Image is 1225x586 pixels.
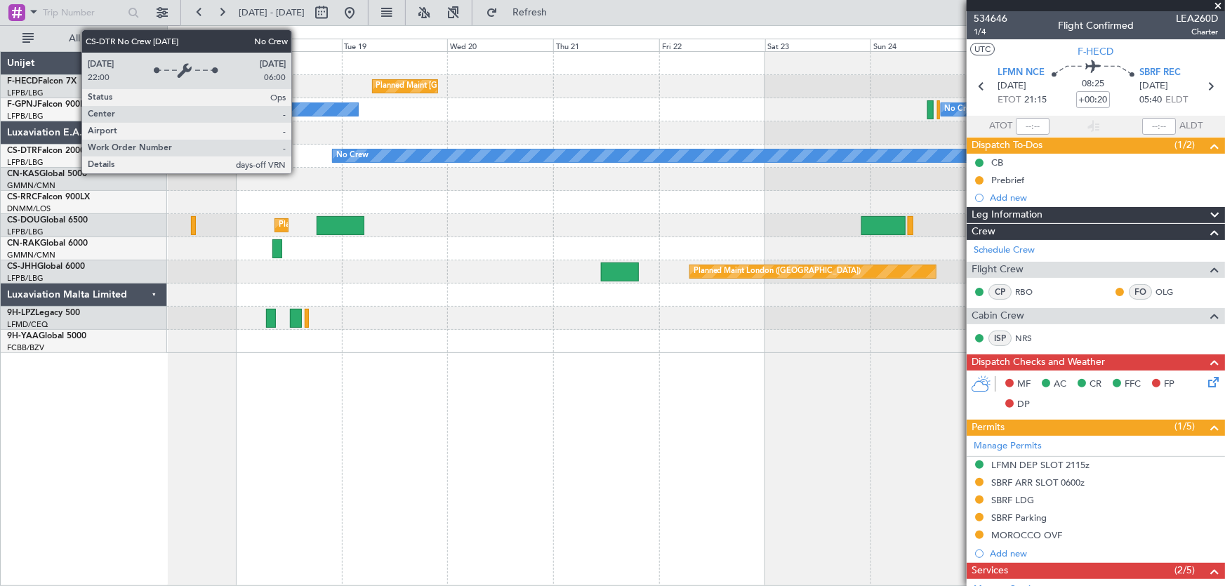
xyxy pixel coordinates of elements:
a: LFPB/LBG [7,157,44,168]
div: Thu 21 [553,39,659,51]
div: Planned Maint [GEOGRAPHIC_DATA] ([GEOGRAPHIC_DATA]) [279,215,500,236]
span: 1/4 [974,26,1007,38]
div: FO [1129,284,1152,300]
span: Refresh [501,8,559,18]
a: LFMD/CEQ [7,319,48,330]
a: CS-DTRFalcon 2000 [7,147,85,155]
span: ALDT [1179,119,1203,133]
span: Flight Crew [972,262,1024,278]
button: All Aircraft [15,27,152,50]
button: Refresh [479,1,564,24]
span: Cabin Crew [972,308,1024,324]
a: F-HECDFalcon 7X [7,77,77,86]
span: ELDT [1165,93,1188,107]
a: 9H-LPZLegacy 500 [7,309,80,317]
div: LFMN DEP SLOT 2115z [991,459,1090,471]
span: FP [1164,378,1174,392]
div: Add new [990,547,1218,559]
span: 05:40 [1139,93,1162,107]
div: Flight Confirmed [1058,19,1134,34]
span: [DATE] [1139,79,1168,93]
span: DP [1017,398,1030,412]
span: CS-RRC [7,193,37,201]
span: CN-RAK [7,239,40,248]
span: LFMN NCE [998,66,1045,80]
span: Permits [972,420,1005,436]
span: CR [1090,378,1101,392]
div: Prebrief [991,174,1024,186]
span: SBRF REC [1139,66,1181,80]
div: MOROCCO OVF [991,529,1062,541]
span: F-GPNJ [7,100,37,109]
a: NRS [1015,332,1047,345]
div: [DATE] [170,28,194,40]
div: No Crew [336,145,369,166]
div: Fri 22 [659,39,765,51]
span: Dispatch Checks and Weather [972,354,1105,371]
input: Trip Number [43,2,124,23]
span: CS-JHH [7,262,37,271]
span: LEA260D [1176,11,1218,26]
button: UTC [970,43,995,55]
div: Planned Maint London ([GEOGRAPHIC_DATA]) [694,261,861,282]
div: Add new [990,192,1218,204]
span: ATOT [989,119,1012,133]
a: CS-RRCFalcon 900LX [7,193,90,201]
span: [DATE] [998,79,1026,93]
span: F-HECD [7,77,38,86]
a: GMMN/CMN [7,250,55,260]
a: LFPB/LBG [7,227,44,237]
div: SBRF Parking [991,512,1047,524]
span: [DATE] - [DATE] [239,6,305,19]
a: CN-KASGlobal 5000 [7,170,87,178]
a: LFPB/LBG [7,273,44,284]
div: Planned Maint [GEOGRAPHIC_DATA] ([GEOGRAPHIC_DATA]) [376,76,597,97]
span: Dispatch To-Dos [972,138,1042,154]
a: LFPB/LBG [7,88,44,98]
div: No Crew [204,99,237,120]
a: CN-RAKGlobal 6000 [7,239,88,248]
div: No Crew [945,99,977,120]
div: Mon 18 [236,39,342,51]
div: CB [991,157,1003,168]
input: --:-- [1016,118,1049,135]
a: CS-JHHGlobal 6000 [7,262,85,271]
span: CS-DTR [7,147,37,155]
span: CS-DOU [7,216,40,225]
span: Crew [972,224,995,240]
a: 9H-YAAGlobal 5000 [7,332,86,340]
span: (1/2) [1174,138,1195,152]
a: DNMM/LOS [7,204,51,214]
a: LFPB/LBG [7,111,44,121]
span: F-HECD [1078,44,1114,59]
div: Sun 24 [870,39,976,51]
span: (1/5) [1174,419,1195,434]
div: Sun 17 [130,39,236,51]
div: Tue 19 [342,39,448,51]
span: 08:25 [1082,77,1104,91]
span: 534646 [974,11,1007,26]
a: FCBB/BZV [7,342,44,353]
div: CP [988,284,1012,300]
div: Sat 23 [765,39,871,51]
span: MF [1017,378,1031,392]
a: RBO [1015,286,1047,298]
span: Leg Information [972,207,1042,223]
div: SBRF ARR SLOT 0600z [991,477,1085,488]
a: Manage Permits [974,439,1042,453]
span: All Aircraft [37,34,148,44]
span: Charter [1176,26,1218,38]
a: F-GPNJFalcon 900EX [7,100,91,109]
span: AC [1054,378,1066,392]
a: Schedule Crew [974,244,1035,258]
span: 9H-LPZ [7,309,35,317]
span: 21:15 [1024,93,1047,107]
div: Wed 20 [447,39,553,51]
span: (2/5) [1174,563,1195,578]
div: SBRF LDG [991,494,1034,506]
span: 9H-YAA [7,332,39,340]
a: GMMN/CMN [7,180,55,191]
span: ETOT [998,93,1021,107]
span: Services [972,563,1008,579]
a: CS-DOUGlobal 6500 [7,216,88,225]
